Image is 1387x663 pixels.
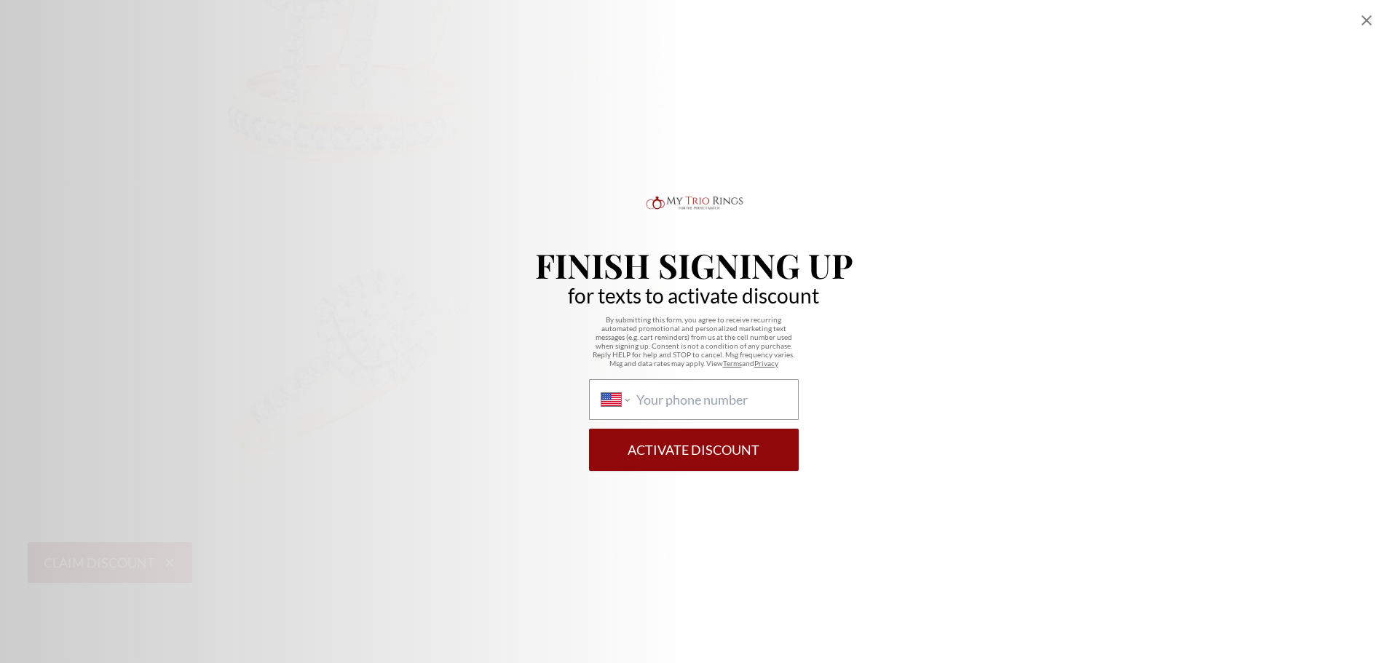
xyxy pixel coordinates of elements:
[723,359,742,368] a: Terms
[1358,12,1375,29] div: Close popup
[754,359,778,368] a: Privacy
[568,287,819,303] p: for texts to activate discount
[643,193,745,213] img: Logo
[589,315,799,368] p: By submitting this form, you agree to receive recurring automated promotional and personalized ma...
[535,248,853,282] p: Finish Signing Up
[589,429,799,471] button: Activate Discount
[636,392,786,408] input: Phone number country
